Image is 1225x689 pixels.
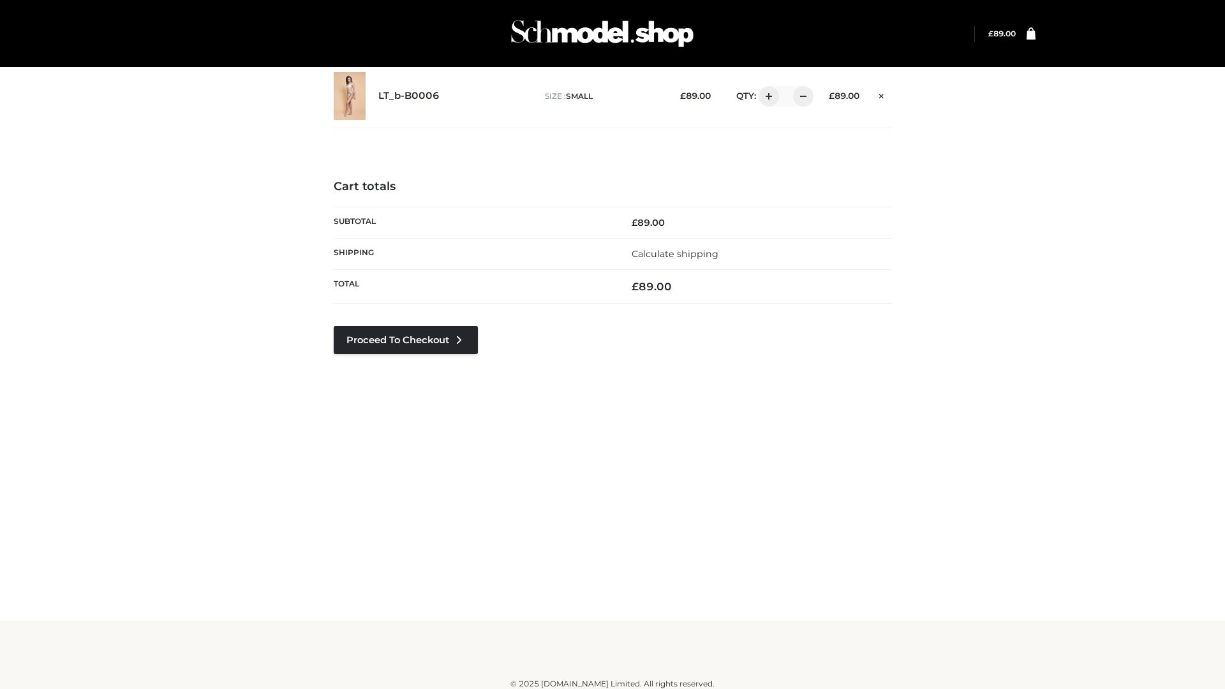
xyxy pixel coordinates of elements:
span: £ [632,280,639,293]
a: £89.00 [988,29,1016,38]
span: £ [988,29,993,38]
bdi: 89.00 [632,217,665,228]
span: £ [829,91,835,101]
p: size : [545,91,660,102]
th: Shipping [334,238,612,269]
th: Subtotal [334,207,612,238]
h4: Cart totals [334,180,891,194]
bdi: 89.00 [680,91,711,101]
a: Remove this item [872,86,891,103]
div: QTY: [724,86,809,107]
img: Schmodel Admin 964 [507,8,698,59]
a: LT_b-B0006 [378,90,440,102]
bdi: 89.00 [632,280,672,293]
bdi: 89.00 [829,91,859,101]
bdi: 89.00 [988,29,1016,38]
a: Proceed to Checkout [334,326,478,354]
span: £ [680,91,686,101]
th: Total [334,270,612,304]
span: SMALL [566,91,593,101]
a: Calculate shipping [632,248,718,260]
span: £ [632,217,637,228]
